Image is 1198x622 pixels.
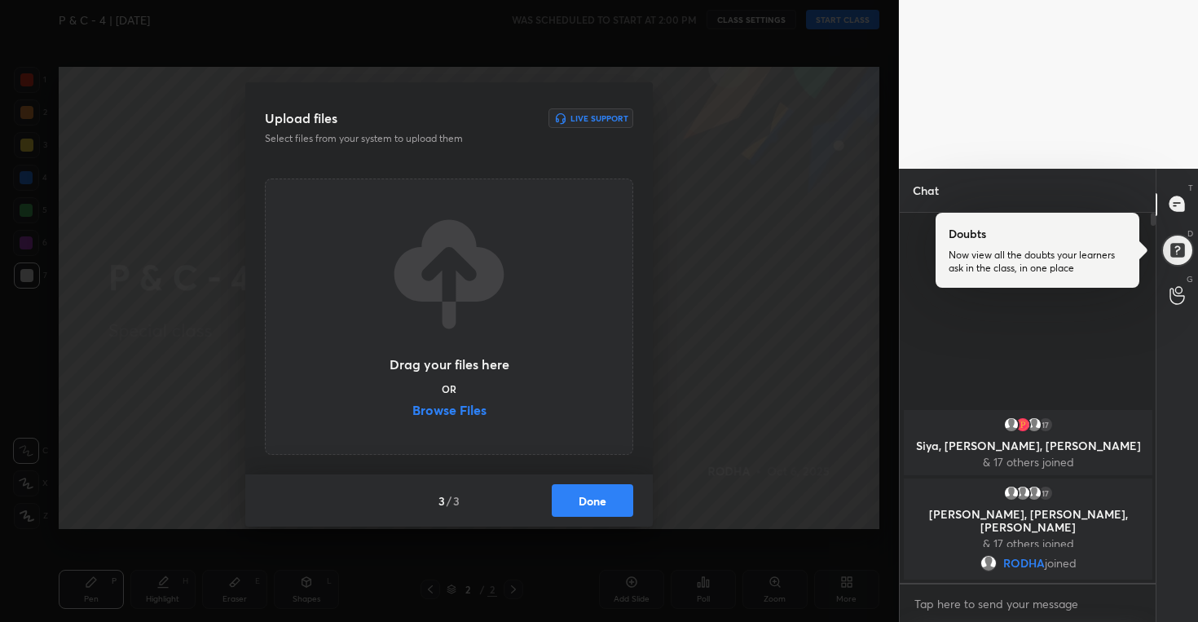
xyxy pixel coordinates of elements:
h6: Live Support [570,114,628,122]
p: [PERSON_NAME], [PERSON_NAME], [PERSON_NAME] [914,508,1143,534]
h5: OR [442,384,456,394]
img: default.png [1014,485,1030,501]
p: Chat [900,169,952,212]
h4: 3 [453,492,460,510]
button: Done [552,484,633,517]
div: 17 [1037,485,1053,501]
p: & 17 others joined [914,456,1143,469]
img: thumbnail.jpg [1014,417,1030,433]
div: grid [900,407,1156,583]
p: D [1187,227,1193,240]
img: default.png [1002,417,1019,433]
h3: Drag your files here [390,358,509,371]
span: joined [1044,557,1076,570]
h4: 3 [438,492,445,510]
p: Siya, [PERSON_NAME], [PERSON_NAME] [914,439,1143,452]
p: T [1188,182,1193,194]
img: default.png [1025,485,1042,501]
img: default.png [980,555,996,571]
img: default.png [1002,485,1019,501]
h4: / [447,492,451,510]
p: Select files from your system to upload them [265,131,529,146]
p: & 17 others joined [914,537,1143,550]
img: default.png [1025,417,1042,433]
h3: Upload files [265,108,337,128]
span: RODHA [1002,557,1044,570]
div: 17 [1037,417,1053,433]
p: G [1187,273,1193,285]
